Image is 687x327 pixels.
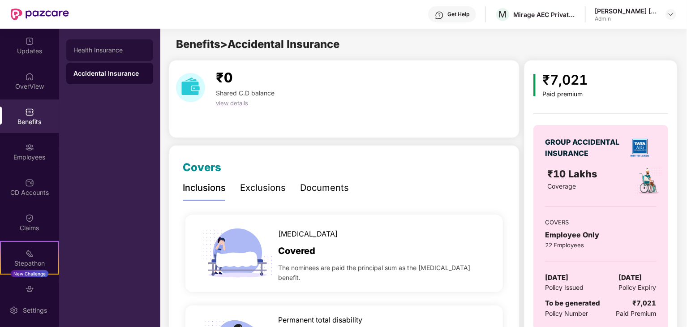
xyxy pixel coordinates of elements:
[25,143,34,152] img: svg+xml;base64,PHN2ZyBpZD0iRW1wbG95ZWVzIiB4bWxucz0iaHR0cDovL3d3dy53My5vcmcvMjAwMC9zdmciIHdpZHRoPS...
[1,259,58,268] div: Stepathon
[25,72,34,81] img: svg+xml;base64,PHN2ZyBpZD0iSG9tZSIgeG1sbnM9Imh0dHA6Ly93d3cudzMub3JnLzIwMDAvc3ZnIiB3aWR0aD0iMjAiIG...
[543,90,588,98] div: Paid premium
[616,309,657,318] span: Paid Premium
[627,134,653,161] img: insurerLogo
[216,99,248,107] span: view details
[533,74,536,96] img: icon
[20,306,50,315] div: Settings
[619,283,657,293] span: Policy Expiry
[278,314,362,326] span: Permanent total disability
[216,69,232,86] span: ₹0
[633,298,657,309] div: ₹7,021
[9,306,18,315] img: svg+xml;base64,PHN2ZyBpZD0iU2V0dGluZy0yMHgyMCIgeG1sbnM9Imh0dHA6Ly93d3cudzMub3JnLzIwMDAvc3ZnIiB3aW...
[543,69,588,90] div: ₹7,021
[25,108,34,116] img: svg+xml;base64,PHN2ZyBpZD0iQmVuZWZpdHMiIHhtbG5zPSJodHRwOi8vd3d3LnczLm9yZy8yMDAwL3N2ZyIgd2lkdGg9Ij...
[216,89,275,97] span: Shared C.D balance
[11,270,48,277] div: New Challenge
[545,310,588,317] span: Policy Number
[300,181,349,195] div: Documents
[595,7,657,15] div: [PERSON_NAME] [PERSON_NAME]
[199,215,276,292] img: icon
[545,218,656,227] div: COVERS
[545,229,656,241] div: Employee Only
[73,69,146,78] div: Accidental Insurance
[545,272,568,283] span: [DATE]
[73,47,146,54] div: Health Insurance
[619,272,642,283] span: [DATE]
[545,299,600,307] span: To be generated
[25,249,34,258] img: svg+xml;base64,PHN2ZyB4bWxucz0iaHR0cDovL3d3dy53My5vcmcvMjAwMC9zdmciIHdpZHRoPSIyMSIgaGVpZ2h0PSIyMC...
[176,73,205,102] img: download
[25,284,34,293] img: svg+xml;base64,PHN2ZyBpZD0iRW5kb3JzZW1lbnRzIiB4bWxucz0iaHR0cDovL3d3dy53My5vcmcvMjAwMC9zdmciIHdpZH...
[447,11,469,18] div: Get Help
[25,214,34,223] img: svg+xml;base64,PHN2ZyBpZD0iQ2xhaW0iIHhtbG5zPSJodHRwOi8vd3d3LnczLm9yZy8yMDAwL3N2ZyIgd2lkdGg9IjIwIi...
[667,11,674,18] img: svg+xml;base64,PHN2ZyBpZD0iRHJvcGRvd24tMzJ4MzIiIHhtbG5zPSJodHRwOi8vd3d3LnczLm9yZy8yMDAwL3N2ZyIgd2...
[278,244,315,258] span: Covered
[499,9,507,20] span: M
[183,181,226,195] div: Inclusions
[595,15,657,22] div: Admin
[548,168,601,180] span: ₹10 Lakhs
[548,182,576,190] span: Coverage
[183,159,221,176] div: Covers
[513,10,576,19] div: Mirage AEC Private Limited
[25,37,34,46] img: svg+xml;base64,PHN2ZyBpZD0iVXBkYXRlZCIgeG1sbnM9Imh0dHA6Ly93d3cudzMub3JnLzIwMDAvc3ZnIiB3aWR0aD0iMj...
[240,181,286,195] div: Exclusions
[545,283,584,293] span: Policy Issued
[278,263,489,283] span: The nominees are paid the principal sum as the [MEDICAL_DATA] benefit.
[634,166,663,195] img: policyIcon
[545,241,656,250] div: 22 Employees
[11,9,69,20] img: New Pazcare Logo
[278,228,338,240] span: [MEDICAL_DATA]
[25,178,34,187] img: svg+xml;base64,PHN2ZyBpZD0iQ0RfQWNjb3VudHMiIGRhdGEtbmFtZT0iQ0QgQWNjb3VudHMiIHhtbG5zPSJodHRwOi8vd3...
[435,11,444,20] img: svg+xml;base64,PHN2ZyBpZD0iSGVscC0zMngzMiIgeG1sbnM9Imh0dHA6Ly93d3cudzMub3JnLzIwMDAvc3ZnIiB3aWR0aD...
[545,137,623,159] div: GROUP ACCIDENTAL INSURANCE
[176,38,339,51] span: Benefits > Accidental Insurance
